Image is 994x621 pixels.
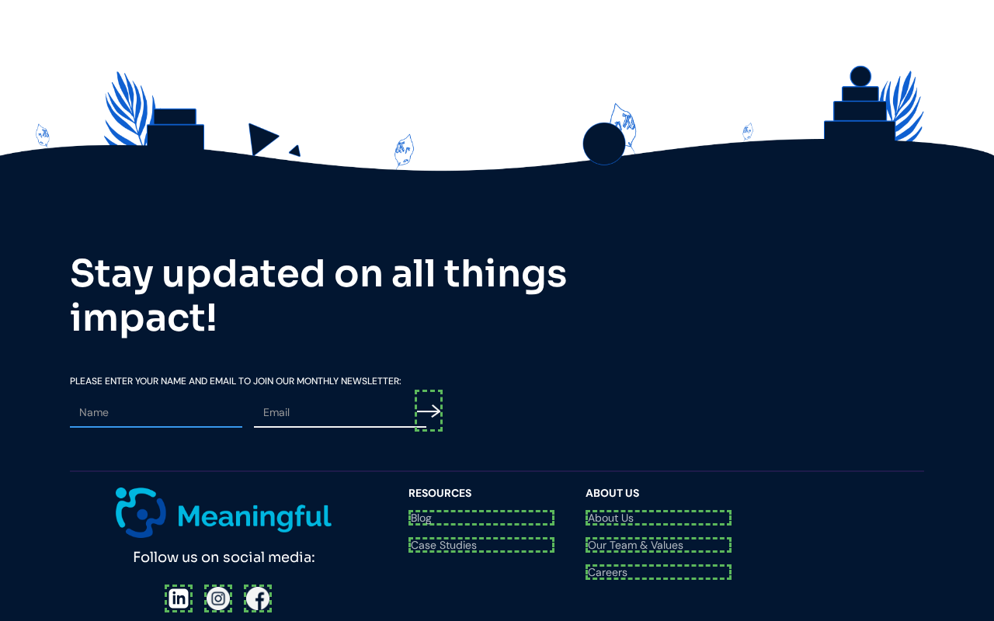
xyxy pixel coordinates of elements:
[586,510,732,526] a: About Us
[70,376,443,436] form: Email Form
[586,537,732,553] a: Our Team & Values
[70,376,443,386] label: Please Enter your Name and email To Join our Monthly Newsletter:
[415,390,443,432] input: Submit
[70,252,613,341] h2: Stay updated on all things impact!
[254,398,426,428] input: Email
[408,510,554,526] a: Blog
[586,487,732,498] div: About Us
[408,537,554,553] a: Case Studies
[586,564,732,580] a: Careers
[408,487,554,498] div: resources
[70,538,377,570] div: Follow us on social media:
[70,398,242,428] input: Name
